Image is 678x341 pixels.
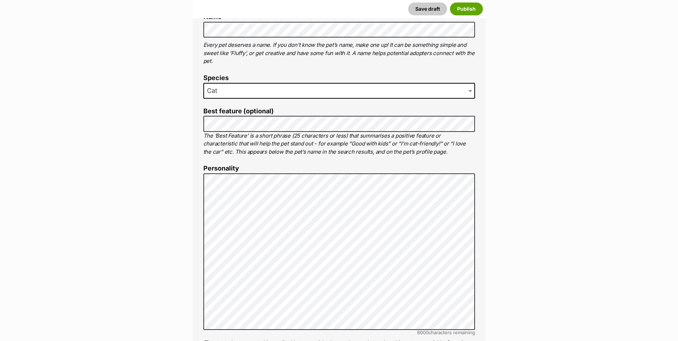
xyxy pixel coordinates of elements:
div: characters remaining [203,330,475,335]
button: Save draft [408,3,447,15]
label: Best feature (optional) [203,108,475,115]
button: Publish [450,3,483,15]
span: 8000 [417,330,429,335]
p: Every pet deserves a name. If you don’t know the pet’s name, make one up! It can be something sim... [203,41,475,65]
span: Cat [203,83,475,99]
span: Cat [204,86,224,96]
label: Personality [203,165,475,172]
p: The ‘Best Feature’ is a short phrase (25 characters or less) that summarises a positive feature o... [203,132,475,156]
label: Species [203,74,475,82]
